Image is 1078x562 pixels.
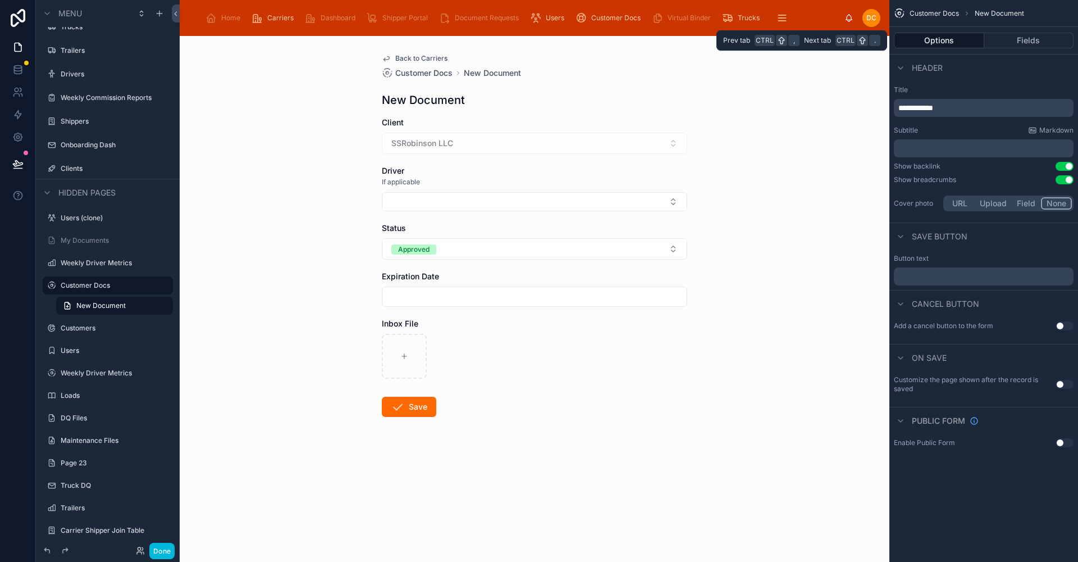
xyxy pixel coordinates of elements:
span: Status [382,223,406,233]
span: Ctrl [755,35,775,46]
span: Public form [912,415,965,427]
label: Button text [894,254,929,263]
span: Next tab [804,36,831,45]
label: Shippers [61,117,166,126]
label: DQ Files [61,414,166,423]
button: Field [1012,197,1042,210]
label: Users [61,346,166,355]
a: Customer Docs [382,67,453,79]
label: My Documents [61,236,166,245]
label: Clients [61,164,166,173]
label: Customers [61,324,166,333]
button: Select Button [382,192,687,211]
span: Dashboard [321,13,355,22]
span: Driver [382,166,404,175]
a: Shipper Portal [363,8,436,28]
button: Select Button [382,238,687,260]
button: URL [945,197,975,210]
span: Virtual Binder [668,13,711,22]
div: scrollable content [894,139,1074,157]
h1: New Document [382,92,465,108]
span: New Document [975,9,1024,18]
a: Users (clone) [61,214,166,223]
span: Ctrl [835,35,856,46]
label: Truck DQ [61,481,166,490]
span: Inbox File [382,319,418,328]
a: New Document [464,67,521,79]
div: scrollable content [894,99,1074,117]
span: Document Requests [455,13,519,22]
label: Trucks [61,22,166,31]
div: Show breadcrumbs [894,175,956,184]
a: Dashboard [302,8,363,28]
span: Header [912,62,943,74]
label: Loads [61,391,166,400]
label: Carrier Shipper Join Table [61,526,166,535]
span: , [789,36,798,45]
span: Shipper Portal [382,13,428,22]
a: Virtual Binder [648,8,719,28]
span: Customer Docs [591,13,641,22]
label: Customer Docs [61,281,166,290]
label: Add a cancel button to the form [894,321,993,330]
span: Client [382,117,404,127]
label: Trailers [61,46,166,55]
span: Customer Docs [910,9,959,18]
label: Customize the page shown after the record is saved [894,375,1056,393]
span: Cancel button [912,298,979,310]
a: Document Requests [436,8,527,28]
span: Customer Docs [395,67,453,79]
button: Upload [975,197,1012,210]
label: Weekly Commission Reports [61,93,166,102]
span: Save button [912,231,967,242]
div: Show backlink [894,162,940,171]
span: On save [912,352,947,364]
span: If applicable [382,178,420,187]
a: New Document [56,297,173,315]
button: Fields [984,33,1074,48]
label: Maintenance Files [61,436,166,445]
button: Done [149,543,175,559]
span: Prev tab [723,36,750,45]
span: Markdown [1039,126,1074,135]
a: Markdown [1028,126,1074,135]
div: Enable Public Form [894,438,955,447]
label: Drivers [61,70,166,79]
button: None [1041,197,1072,210]
span: Expiration Date [382,271,439,281]
label: Weekly Driver Metrics [61,369,166,378]
label: Onboarding Dash [61,140,166,149]
label: Weekly Driver Metrics [61,259,166,268]
a: Customer Docs [572,8,648,28]
a: Trailers [61,504,166,513]
label: Subtitle [894,126,918,135]
a: Trucks [719,8,768,28]
span: Users [546,13,564,22]
a: Carriers [248,8,302,28]
span: Menu [58,8,82,19]
label: Title [894,85,1074,94]
a: Users [527,8,572,28]
span: New Document [76,301,126,310]
button: Save [382,397,436,417]
span: Hidden pages [58,187,116,198]
span: Trucks [738,13,760,22]
label: Cover photo [894,199,939,208]
a: Back to Carriers [382,54,447,63]
label: Page 23 [61,459,166,468]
